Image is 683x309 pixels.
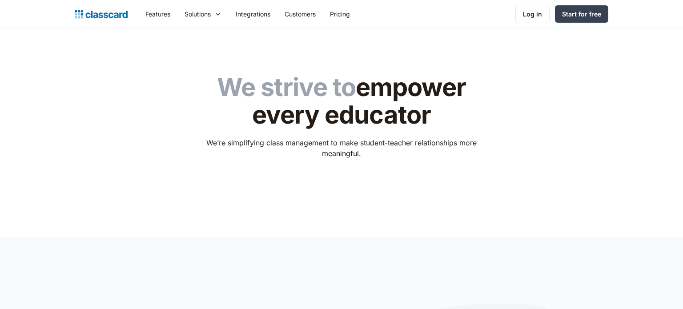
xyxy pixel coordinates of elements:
[523,9,542,19] div: Log in
[185,9,211,19] div: Solutions
[201,137,483,159] p: We’re simplifying class management to make student-teacher relationships more meaningful.
[555,5,608,23] a: Start for free
[515,5,550,23] a: Log in
[201,74,483,128] h1: empower every educator
[229,4,277,24] a: Integrations
[138,4,177,24] a: Features
[562,9,601,19] div: Start for free
[277,4,323,24] a: Customers
[177,4,229,24] div: Solutions
[217,72,356,102] span: We strive to
[323,4,357,24] a: Pricing
[75,8,128,20] a: home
